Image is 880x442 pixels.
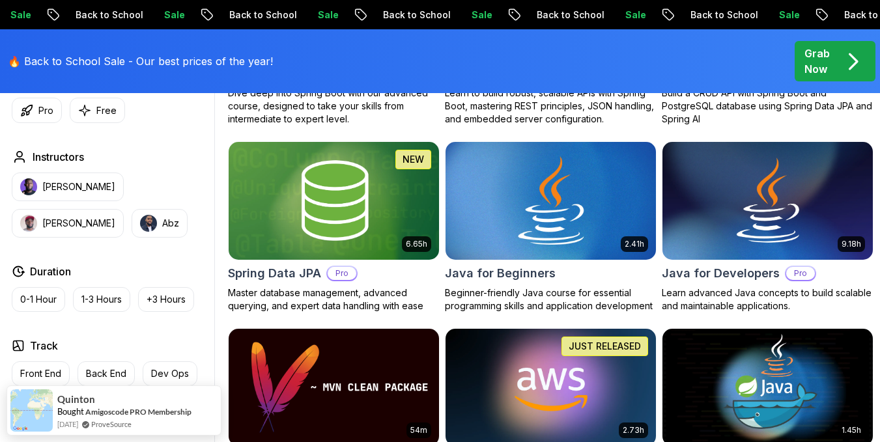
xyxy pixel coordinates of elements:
[57,394,95,405] span: Quinton
[229,142,439,260] img: Spring Data JPA card
[132,209,188,238] button: instructor imgAbz
[20,178,37,195] img: instructor img
[30,338,58,353] h2: Track
[804,46,830,77] p: Grab Now
[305,8,347,21] p: Sale
[613,8,655,21] p: Sale
[78,361,135,386] button: Back End
[662,142,873,260] img: Java for Developers card
[524,8,613,21] p: Back to School
[12,287,65,312] button: 0-1 Hour
[786,267,815,280] p: Pro
[440,139,661,262] img: Java for Beginners card
[623,425,644,435] p: 2.73h
[42,180,115,193] p: [PERSON_NAME]
[8,53,273,69] p: 🔥 Back to School Sale - Our best prices of the year!
[73,287,130,312] button: 1-3 Hours
[678,8,767,21] p: Back to School
[85,406,192,417] a: Amigoscode PRO Membership
[445,286,657,312] p: Beginner-friendly Java course for essential programming skills and application development
[12,361,70,386] button: Front End
[152,8,193,21] p: Sale
[143,361,197,386] button: Dev Ops
[445,87,657,126] p: Learn to build robust, scalable APIs with Spring Boot, mastering REST principles, JSON handling, ...
[842,239,861,249] p: 9.18h
[12,209,124,238] button: instructor img[PERSON_NAME]
[140,215,157,232] img: instructor img
[662,141,873,312] a: Java for Developers card9.18hJava for DevelopersProLearn advanced Java concepts to build scalable...
[63,8,152,21] p: Back to School
[842,425,861,435] p: 1.45h
[410,425,427,435] p: 54m
[96,104,117,117] p: Free
[662,87,873,126] p: Build a CRUD API with Spring Boot and PostgreSQL database using Spring Data JPA and Spring AI
[403,153,424,166] p: NEW
[662,286,873,312] p: Learn advanced Java concepts to build scalable and maintainable applications.
[228,264,321,283] h2: Spring Data JPA
[767,8,808,21] p: Sale
[162,217,179,230] p: Abz
[12,173,124,201] button: instructor img[PERSON_NAME]
[138,287,194,312] button: +3 Hours
[20,367,61,380] p: Front End
[30,264,71,279] h2: Duration
[20,293,57,306] p: 0-1 Hour
[662,264,780,283] h2: Java for Developers
[10,389,53,432] img: provesource social proof notification image
[42,217,115,230] p: [PERSON_NAME]
[217,8,305,21] p: Back to School
[57,406,84,417] span: Bought
[569,340,641,353] p: JUST RELEASED
[70,98,125,123] button: Free
[91,419,132,430] a: ProveSource
[38,104,53,117] p: Pro
[625,239,644,249] p: 2.41h
[151,367,189,380] p: Dev Ops
[445,141,657,312] a: Java for Beginners card2.41hJava for BeginnersBeginner-friendly Java course for essential program...
[228,286,440,312] p: Master database management, advanced querying, and expert data handling with ease
[12,98,62,123] button: Pro
[20,215,37,232] img: instructor img
[406,239,427,249] p: 6.65h
[371,8,459,21] p: Back to School
[33,149,84,165] h2: Instructors
[81,293,122,306] p: 1-3 Hours
[147,293,186,306] p: +3 Hours
[228,141,440,312] a: Spring Data JPA card6.65hNEWSpring Data JPAProMaster database management, advanced querying, and ...
[445,264,556,283] h2: Java for Beginners
[57,419,78,430] span: [DATE]
[86,367,126,380] p: Back End
[228,87,440,126] p: Dive deep into Spring Boot with our advanced course, designed to take your skills from intermedia...
[459,8,501,21] p: Sale
[328,267,356,280] p: Pro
